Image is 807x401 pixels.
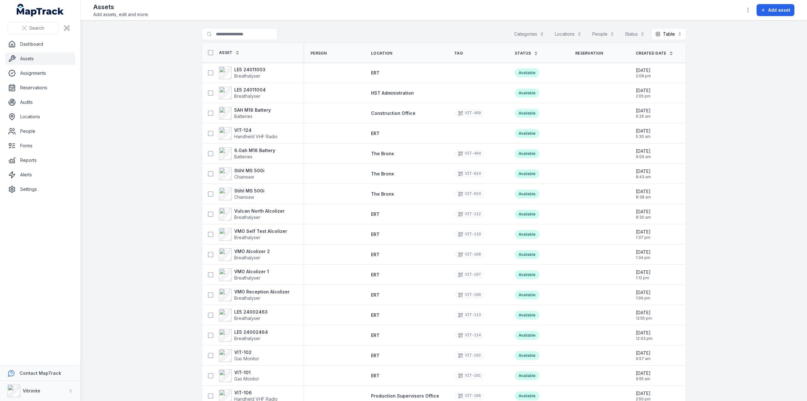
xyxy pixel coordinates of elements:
[219,147,275,160] a: 6.0ah M18 BatteryBatteries
[636,128,651,134] span: [DATE]
[636,188,651,200] time: 29/08/2025, 8:38:45 am
[5,139,75,152] a: Forms
[371,312,380,318] a: ERT
[636,209,651,220] time: 10/08/2025, 8:30:02 am
[5,96,75,109] a: Audits
[5,110,75,123] a: Locations
[234,154,253,159] span: Batteries
[234,369,259,376] strong: VIT-101
[219,289,290,301] a: VMO Reception AlcolizerBreathalyser
[5,183,75,196] a: Settings
[234,174,254,180] span: Chainsaw
[20,370,61,376] strong: Contact MapTrack
[515,210,539,219] div: Available
[93,3,149,11] h2: Assets
[636,168,651,174] span: [DATE]
[636,249,651,255] span: [DATE]
[371,211,380,217] a: ERT
[5,38,75,50] a: Dashboard
[371,272,380,277] span: ERT
[515,51,538,56] a: Status
[219,188,264,200] a: Stihl MS 500iChainsaw
[234,336,260,341] span: Breathalyser
[636,269,651,275] span: [DATE]
[371,292,380,298] span: ERT
[311,51,327,56] span: Person
[234,390,278,396] strong: VIT-106
[636,229,651,235] span: [DATE]
[636,195,651,200] span: 8:38 am
[371,150,394,157] a: The Bronx
[515,291,539,299] div: Available
[636,51,673,56] a: Created Date
[636,350,651,356] span: [DATE]
[371,131,380,136] span: ERT
[515,270,539,279] div: Available
[219,268,269,281] a: VMO Alcolizer 1Breathalyser
[234,215,260,220] span: Breathalyser
[219,248,270,261] a: VMO Alcolizer 2Breathalyser
[371,51,392,56] span: Location
[636,330,653,336] span: [DATE]
[371,130,380,137] a: ERT
[371,70,380,75] span: ERT
[219,349,259,362] a: VIT-102Gas Monitor
[234,309,268,315] strong: LE5 24002463
[234,73,260,79] span: Breathalyser
[371,393,439,399] a: Production Supervisors Office
[371,252,380,257] span: ERT
[636,336,653,341] span: 12:43 pm
[234,147,275,154] strong: 6.0ah M18 Battery
[636,370,651,381] time: 07/08/2025, 9:55:43 am
[636,235,651,240] span: 1:37 pm
[636,128,651,139] time: 04/09/2025, 5:30:51 am
[636,174,651,180] span: 8:43 am
[371,352,380,359] a: ERT
[371,231,380,238] a: ERT
[454,270,485,279] div: VIT-107
[454,250,485,259] div: VIT-108
[371,393,439,398] span: Production Supervisors Office
[636,148,651,159] time: 29/08/2025, 9:09:51 am
[515,250,539,259] div: Available
[636,108,651,114] span: [DATE]
[371,171,394,177] a: The Bronx
[636,148,651,154] span: [DATE]
[636,114,651,119] span: 6:26 am
[636,350,651,361] time: 07/08/2025, 9:57:08 am
[371,110,415,116] span: Construction Office
[636,296,651,301] span: 1:09 pm
[371,191,394,197] a: The Bronx
[219,369,259,382] a: VIT-101Gas Monitor
[636,310,652,321] time: 08/08/2025, 12:55:19 pm
[454,190,485,198] div: VIT-024
[636,390,651,397] span: [DATE]
[454,371,485,380] div: VIT-101
[515,351,539,360] div: Available
[17,4,64,16] a: MapTrack
[636,94,651,99] span: 2:05 pm
[636,376,651,381] span: 9:55 am
[515,331,539,340] div: Available
[454,149,485,158] div: VIT-404
[219,107,271,120] a: 5AH M18 BatteryBatteries
[234,93,260,99] span: Breathalyser
[371,151,394,156] span: The Bronx
[636,370,651,376] span: [DATE]
[371,70,380,76] a: ERT
[371,171,394,176] span: The Bronx
[454,210,485,219] div: VIT-112
[234,134,278,139] span: Handheld VHF Radio
[636,168,651,180] time: 29/08/2025, 8:43:16 am
[636,289,651,301] time: 08/08/2025, 1:09:55 pm
[454,291,485,299] div: VIT-109
[636,255,651,260] span: 1:34 pm
[371,292,380,298] a: ERT
[454,311,485,320] div: VIT-113
[234,255,260,260] span: Breathalyser
[234,194,254,200] span: Chainsaw
[234,289,290,295] strong: VMO Reception Alcolizer
[454,109,485,118] div: VIT-409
